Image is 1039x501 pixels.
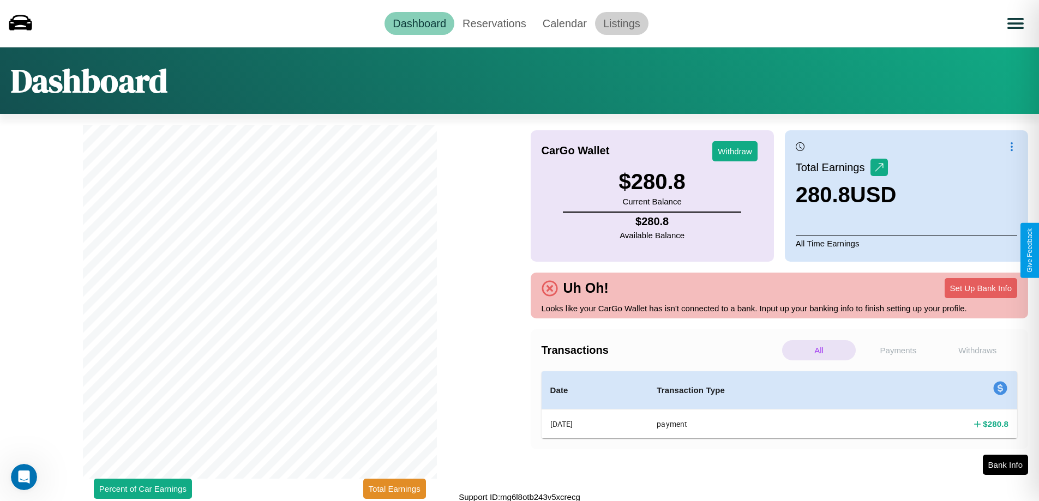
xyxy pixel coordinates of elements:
[620,215,684,228] h4: $ 280.8
[542,301,1018,316] p: Looks like your CarGo Wallet has isn't connected to a bank. Input up your banking info to finish ...
[558,280,614,296] h4: Uh Oh!
[363,479,426,499] button: Total Earnings
[712,141,758,161] button: Withdraw
[618,194,685,209] p: Current Balance
[648,409,874,439] th: payment
[1000,8,1031,39] button: Open menu
[796,236,1017,251] p: All Time Earnings
[11,464,37,490] iframe: Intercom live chat
[945,278,1017,298] button: Set Up Bank Info
[11,58,167,103] h1: Dashboard
[983,418,1008,430] h4: $ 280.8
[542,344,779,357] h4: Transactions
[550,384,640,397] h4: Date
[542,409,648,439] th: [DATE]
[542,371,1018,438] table: simple table
[454,12,534,35] a: Reservations
[861,340,935,360] p: Payments
[941,340,1014,360] p: Withdraws
[595,12,648,35] a: Listings
[796,183,897,207] h3: 280.8 USD
[983,455,1028,475] button: Bank Info
[620,228,684,243] p: Available Balance
[782,340,856,360] p: All
[542,144,610,157] h4: CarGo Wallet
[94,479,192,499] button: Percent of Car Earnings
[657,384,866,397] h4: Transaction Type
[385,12,454,35] a: Dashboard
[618,170,685,194] h3: $ 280.8
[1026,228,1034,273] div: Give Feedback
[796,158,870,177] p: Total Earnings
[534,12,595,35] a: Calendar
